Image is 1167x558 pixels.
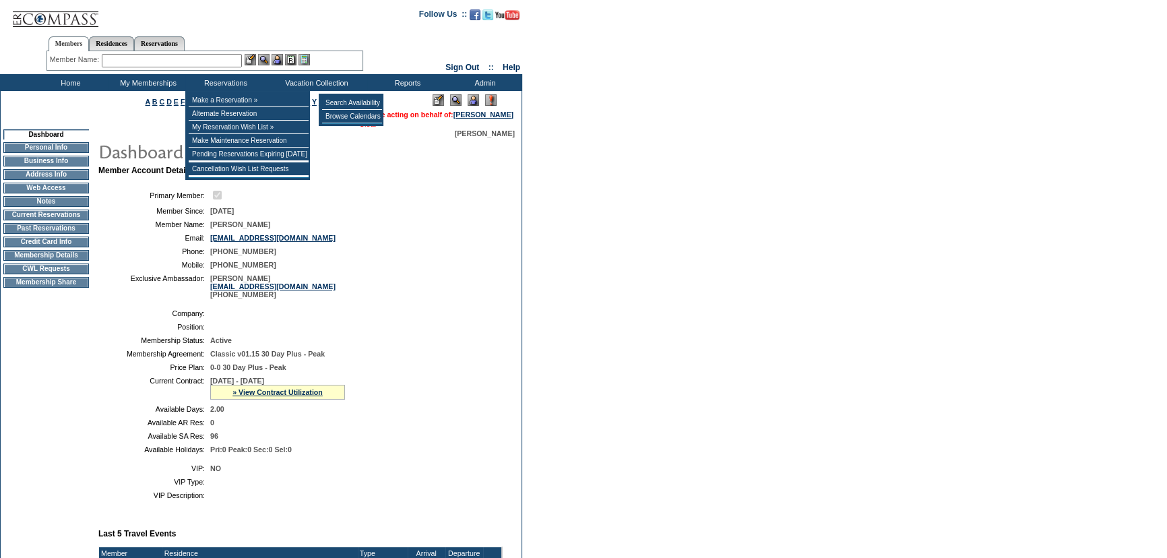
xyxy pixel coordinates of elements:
td: Admin [445,74,522,91]
img: Log Concern/Member Elevation [485,94,497,106]
a: C [159,98,164,106]
td: Available Holidays: [104,445,205,454]
span: You are acting on behalf of: [359,111,513,119]
img: b_edit.gif [245,54,256,65]
td: Dashboard [3,129,89,139]
td: Reports [367,74,445,91]
span: [PHONE_NUMBER] [210,261,276,269]
td: Make Maintenance Reservation [189,134,309,148]
span: [PHONE_NUMBER] [210,247,276,255]
img: Edit Mode [433,94,444,106]
img: Become our fan on Facebook [470,9,480,20]
a: F [181,98,185,106]
td: Current Contract: [104,377,205,400]
td: Reservations [185,74,263,91]
td: Pending Reservations Expiring [DATE] [189,148,309,161]
td: Alternate Reservation [189,107,309,121]
td: Credit Card Info [3,237,89,247]
td: Email: [104,234,205,242]
a: Residences [89,36,134,51]
td: My Memberships [108,74,185,91]
span: [PERSON_NAME] [455,129,515,137]
td: Web Access [3,183,89,193]
td: VIP: [104,464,205,472]
b: Member Account Details [98,166,193,175]
span: :: [488,63,494,72]
a: D [166,98,172,106]
span: [DATE] [210,207,234,215]
td: Vacation Collection [263,74,367,91]
td: Membership Status: [104,336,205,344]
td: Position: [104,323,205,331]
img: View Mode [450,94,462,106]
a: A [146,98,150,106]
img: Follow us on Twitter [482,9,493,20]
td: Notes [3,196,89,207]
td: Available Days: [104,405,205,413]
td: Phone: [104,247,205,255]
a: » View Contract Utilization [232,388,323,396]
td: Available SA Res: [104,432,205,440]
td: Past Reservations [3,223,89,234]
td: Membership Details [3,250,89,261]
td: Make a Reservation » [189,94,309,107]
td: Member Name: [104,220,205,228]
img: Impersonate [272,54,283,65]
a: B [152,98,158,106]
td: VIP Type: [104,478,205,486]
td: Member Since: [104,207,205,215]
img: Reservations [285,54,296,65]
a: E [174,98,179,106]
td: Search Availability [322,96,382,110]
img: pgTtlDashboard.gif [98,137,367,164]
a: Y [312,98,317,106]
span: 2.00 [210,405,224,413]
td: Membership Agreement: [104,350,205,358]
td: Address Info [3,169,89,180]
td: Mobile: [104,261,205,269]
td: Price Plan: [104,363,205,371]
span: [DATE] - [DATE] [210,377,264,385]
td: Cancellation Wish List Requests [189,162,309,176]
a: Sign Out [445,63,479,72]
td: My Reservation Wish List » [189,121,309,134]
a: Follow us on Twitter [482,13,493,22]
img: Subscribe to our YouTube Channel [495,10,519,20]
a: Subscribe to our YouTube Channel [495,13,519,22]
td: Follow Us :: [419,8,467,24]
a: Reservations [134,36,185,51]
td: VIP Description: [104,491,205,499]
div: Member Name: [50,54,102,65]
span: NO [210,464,221,472]
img: Impersonate [468,94,479,106]
a: Members [49,36,90,51]
a: [EMAIL_ADDRESS][DOMAIN_NAME] [210,282,336,290]
td: Company: [104,309,205,317]
span: 0-0 30 Day Plus - Peak [210,363,286,371]
b: Last 5 Travel Events [98,529,176,538]
span: Active [210,336,232,344]
a: Become our fan on Facebook [470,13,480,22]
td: Home [30,74,108,91]
td: Business Info [3,156,89,166]
img: b_calculator.gif [298,54,310,65]
td: Current Reservations [3,210,89,220]
td: Primary Member: [104,189,205,201]
td: Personal Info [3,142,89,153]
span: 96 [210,432,218,440]
img: View [258,54,270,65]
span: [PERSON_NAME] [210,220,270,228]
a: [PERSON_NAME] [453,111,513,119]
td: Available AR Res: [104,418,205,427]
span: [PERSON_NAME] [PHONE_NUMBER] [210,274,336,299]
span: Classic v01.15 30 Day Plus - Peak [210,350,325,358]
a: Help [503,63,520,72]
td: CWL Requests [3,263,89,274]
td: Membership Share [3,277,89,288]
a: [EMAIL_ADDRESS][DOMAIN_NAME] [210,234,336,242]
span: 0 [210,418,214,427]
span: Pri:0 Peak:0 Sec:0 Sel:0 [210,445,292,454]
td: Browse Calendars [322,110,382,123]
td: Exclusive Ambassador: [104,274,205,299]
